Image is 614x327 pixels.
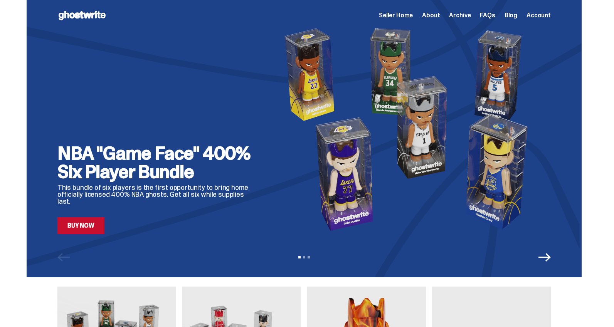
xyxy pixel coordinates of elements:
h2: NBA "Game Face" 400% Six Player Bundle [57,144,258,181]
button: View slide 2 [303,256,305,258]
button: View slide 3 [308,256,310,258]
a: FAQs [480,12,495,18]
button: View slide 1 [298,256,301,258]
p: This bundle of six players is the first opportunity to bring home officially licensed 400% NBA gh... [57,184,258,205]
a: Buy Now [57,217,104,234]
a: About [422,12,440,18]
a: Blog [505,12,517,18]
a: Seller Home [379,12,413,18]
img: NBA "Game Face" 400% Six Player Bundle [270,24,551,234]
a: Account [527,12,551,18]
a: Archive [449,12,471,18]
button: Next [538,251,551,263]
